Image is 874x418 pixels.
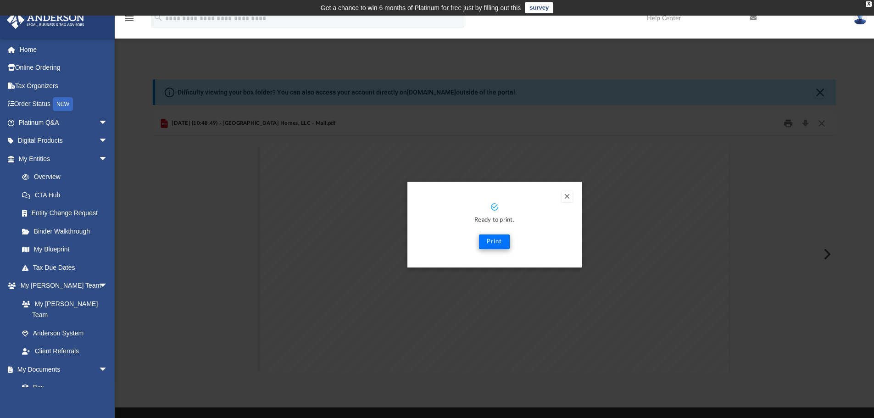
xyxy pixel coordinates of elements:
img: User Pic [853,11,867,25]
a: My Blueprint [13,240,117,259]
div: close [866,1,872,7]
span: arrow_drop_down [99,113,117,132]
a: Order StatusNEW [6,95,122,114]
span: arrow_drop_down [99,277,117,295]
a: Online Ordering [6,59,122,77]
i: menu [124,13,135,24]
button: Print [479,234,510,249]
a: survey [525,2,553,13]
div: Get a chance to win 6 months of Platinum for free just by filling out this [321,2,521,13]
span: arrow_drop_down [99,132,117,150]
a: My Documentsarrow_drop_down [6,360,117,379]
p: Ready to print. [417,215,573,226]
a: My [PERSON_NAME] Team [13,295,112,324]
a: Box [13,379,112,397]
a: CTA Hub [13,186,122,204]
span: arrow_drop_down [99,360,117,379]
a: Binder Walkthrough [13,222,122,240]
a: My [PERSON_NAME] Teamarrow_drop_down [6,277,117,295]
div: NEW [53,97,73,111]
a: Entity Change Request [13,204,122,223]
a: Tax Due Dates [13,258,122,277]
a: Home [6,40,122,59]
span: arrow_drop_down [99,150,117,168]
a: Platinum Q&Aarrow_drop_down [6,113,122,132]
a: Anderson System [13,324,117,342]
img: Anderson Advisors Platinum Portal [4,11,87,29]
a: Digital Productsarrow_drop_down [6,132,122,150]
i: search [153,12,163,22]
a: Tax Organizers [6,77,122,95]
a: My Entitiesarrow_drop_down [6,150,122,168]
a: Overview [13,168,122,186]
a: menu [124,17,135,24]
a: Client Referrals [13,342,117,361]
div: Preview [153,111,836,373]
